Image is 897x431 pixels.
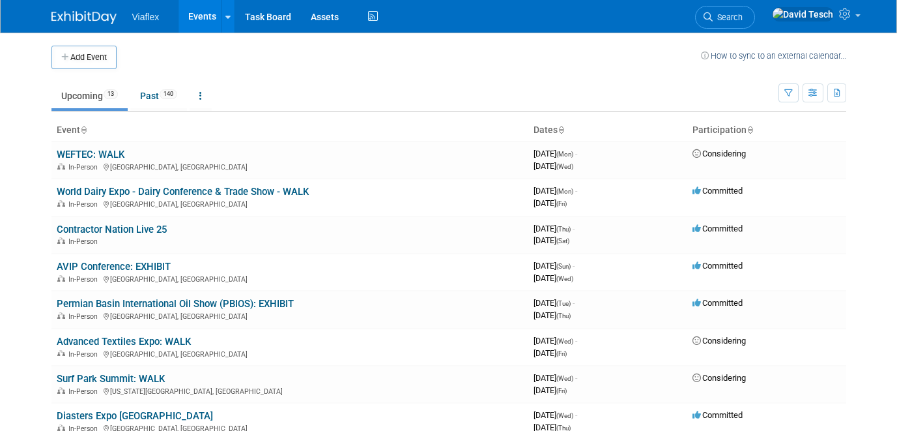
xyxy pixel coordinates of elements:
[713,12,743,22] span: Search
[534,261,575,271] span: [DATE]
[57,149,124,160] a: WEFTEC: WALK
[556,312,571,320] span: (Thu)
[575,149,577,158] span: -
[575,373,577,383] span: -
[104,89,118,99] span: 13
[57,273,523,284] div: [GEOGRAPHIC_DATA], [GEOGRAPHIC_DATA]
[692,224,743,233] span: Committed
[573,261,575,271] span: -
[57,410,213,422] a: Diasters Expo [GEOGRAPHIC_DATA]
[534,273,573,283] span: [DATE]
[575,410,577,420] span: -
[57,224,167,235] a: Contractor Nation Live 25
[51,11,117,24] img: ExhibitDay
[772,7,834,22] img: David Tesch
[534,336,577,346] span: [DATE]
[692,298,743,308] span: Committed
[51,46,117,69] button: Add Event
[692,261,743,271] span: Committed
[57,198,523,209] div: [GEOGRAPHIC_DATA], [GEOGRAPHIC_DATA]
[57,261,171,273] a: AVIP Conference: EXHIBIT
[747,125,753,135] a: Sort by Participation Type
[692,186,743,196] span: Committed
[556,163,573,170] span: (Wed)
[534,298,575,308] span: [DATE]
[57,298,294,310] a: Permian Basin International Oil Show (PBIOS): EXHIBIT
[556,338,573,345] span: (Wed)
[701,51,846,61] a: How to sync to an external calendar...
[57,387,65,394] img: In-Person Event
[573,224,575,233] span: -
[534,149,577,158] span: [DATE]
[68,350,102,359] span: In-Person
[534,373,577,383] span: [DATE]
[80,125,87,135] a: Sort by Event Name
[57,163,65,170] img: In-Person Event
[556,226,571,233] span: (Thu)
[534,161,573,171] span: [DATE]
[130,83,187,108] a: Past140
[695,6,755,29] a: Search
[556,237,569,245] span: (Sat)
[132,12,160,22] span: Viaflex
[68,163,102,171] span: In-Person
[68,237,102,246] span: In-Person
[57,186,309,198] a: World Dairy Expo - Dairy Conference & Trade Show - WALK
[57,161,523,171] div: [GEOGRAPHIC_DATA], [GEOGRAPHIC_DATA]
[556,200,567,207] span: (Fri)
[687,119,846,141] th: Participation
[534,224,575,233] span: [DATE]
[160,89,177,99] span: 140
[57,237,65,244] img: In-Person Event
[534,198,567,208] span: [DATE]
[534,235,569,245] span: [DATE]
[534,385,567,395] span: [DATE]
[57,336,191,348] a: Advanced Textiles Expo: WALK
[556,151,573,158] span: (Mon)
[534,186,577,196] span: [DATE]
[556,188,573,195] span: (Mon)
[68,200,102,209] span: In-Person
[68,275,102,284] span: In-Person
[575,336,577,346] span: -
[57,275,65,282] img: In-Person Event
[57,310,523,321] div: [GEOGRAPHIC_DATA], [GEOGRAPHIC_DATA]
[57,373,165,385] a: Surf Park Summit: WALK
[57,312,65,319] img: In-Person Event
[556,263,571,270] span: (Sun)
[556,412,573,419] span: (Wed)
[692,336,746,346] span: Considering
[575,186,577,196] span: -
[57,424,65,431] img: In-Person Event
[692,373,746,383] span: Considering
[68,387,102,396] span: In-Person
[573,298,575,308] span: -
[534,310,571,320] span: [DATE]
[57,348,523,359] div: [GEOGRAPHIC_DATA], [GEOGRAPHIC_DATA]
[556,375,573,382] span: (Wed)
[528,119,687,141] th: Dates
[57,200,65,207] img: In-Person Event
[57,385,523,396] div: [US_STATE][GEOGRAPHIC_DATA], [GEOGRAPHIC_DATA]
[68,312,102,321] span: In-Person
[558,125,564,135] a: Sort by Start Date
[692,410,743,420] span: Committed
[692,149,746,158] span: Considering
[51,83,128,108] a: Upcoming13
[51,119,528,141] th: Event
[534,410,577,420] span: [DATE]
[556,300,571,307] span: (Tue)
[556,275,573,282] span: (Wed)
[556,350,567,357] span: (Fri)
[556,387,567,394] span: (Fri)
[57,350,65,357] img: In-Person Event
[534,348,567,358] span: [DATE]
